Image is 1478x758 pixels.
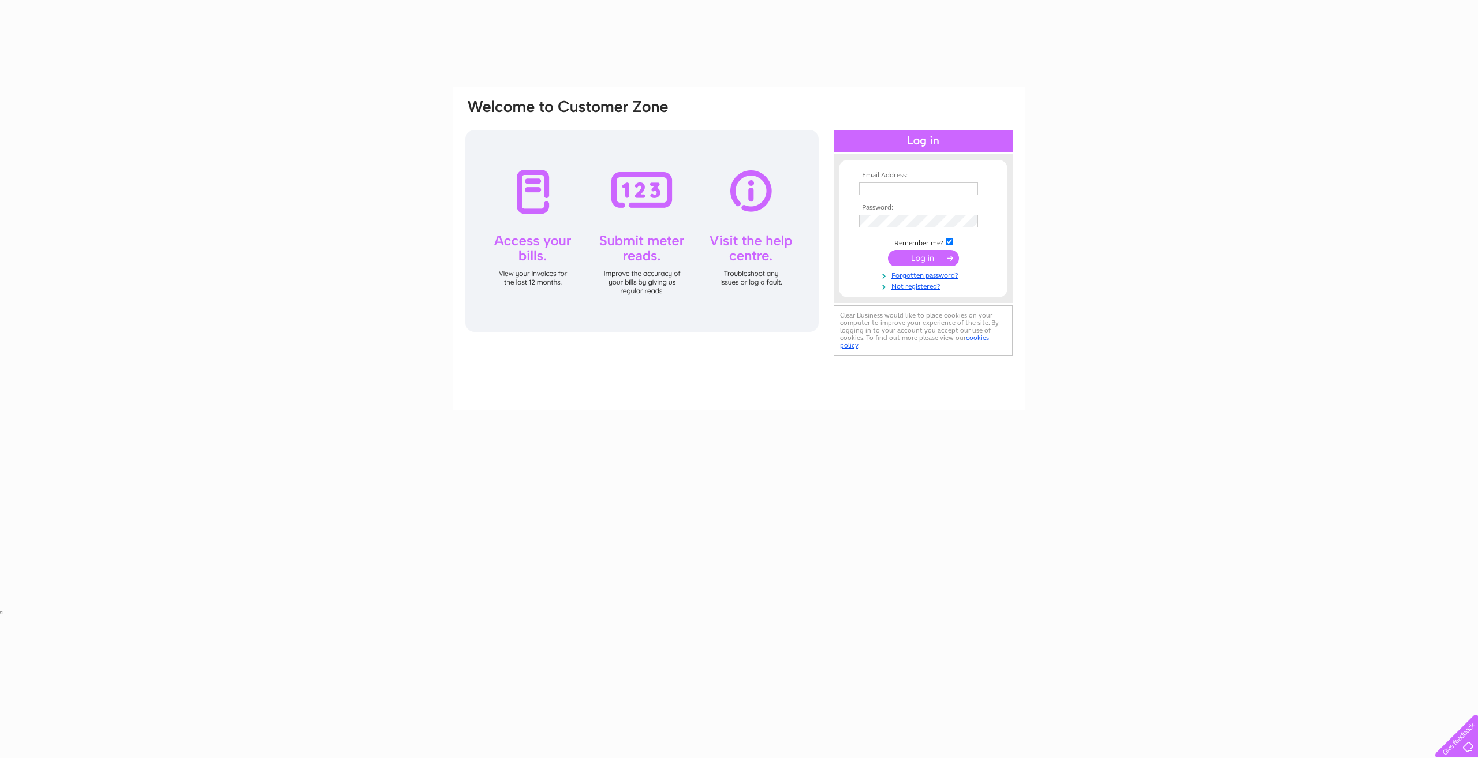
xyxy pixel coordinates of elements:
[888,250,959,266] input: Submit
[856,171,990,180] th: Email Address:
[859,269,990,280] a: Forgotten password?
[840,334,989,349] a: cookies policy
[856,204,990,212] th: Password:
[834,305,1013,356] div: Clear Business would like to place cookies on your computer to improve your experience of the sit...
[856,236,990,248] td: Remember me?
[859,280,990,291] a: Not registered?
